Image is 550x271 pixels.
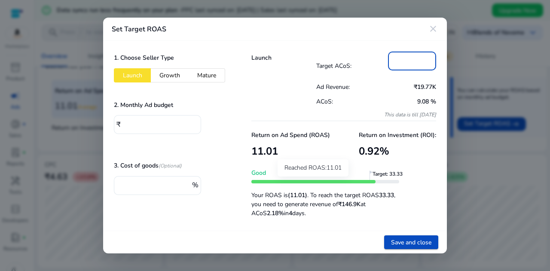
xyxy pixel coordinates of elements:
[159,162,182,169] i: (Optional)
[316,82,376,91] p: Ad Revenue:
[251,186,399,218] p: Your ROAS is . To reach the target ROAS , you need to generate revenue of at ACoS in days.
[278,159,348,177] div: Reached ROAS:11.01
[192,180,199,190] span: %
[338,200,361,208] b: ₹146.9K
[267,209,284,217] b: 2.18%
[391,238,431,247] span: Save and close
[359,131,436,140] p: Return on Investment (ROI):
[114,162,182,170] h5: 3. Cost of goods
[114,102,173,109] h5: 2. Monthly Ad budget
[114,68,151,82] button: Launch
[379,191,394,199] b: 33.33
[289,209,292,217] b: 4
[288,191,307,199] b: (11.01)
[251,168,399,177] p: Good
[384,235,438,249] button: Save and close
[116,120,121,129] span: ₹
[316,61,388,70] p: Target ACoS:
[428,24,438,34] mat-icon: close
[376,97,436,106] p: 9.08 %
[251,131,330,140] p: Return on Ad Spend (ROAS)
[251,145,330,158] h3: 11.01
[316,97,376,106] p: ACoS:
[151,68,189,82] button: Growth
[376,82,436,91] p: ₹19.77K
[359,145,436,158] h3: 0.92
[379,144,389,158] span: %
[316,111,437,118] p: This data is till [DATE]
[251,55,316,62] h5: Launch
[373,171,403,183] span: Target: 33.33
[114,55,174,62] h5: 1. Choose Seller Type
[112,25,166,33] h4: Set Target ROAS
[189,68,225,82] button: Mature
